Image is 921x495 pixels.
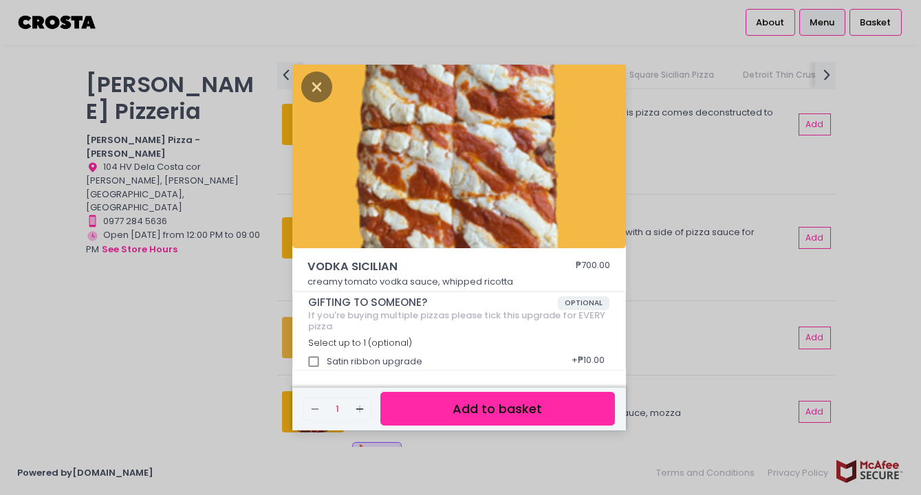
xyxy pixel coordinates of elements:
img: VODKA SICILIAN [292,61,626,248]
button: Add to basket [380,392,614,426]
div: + ₱10.00 [567,349,609,375]
span: OPTIONAL [558,296,609,310]
span: GIFTING TO SOMEONE? [308,296,558,309]
div: If you're buying multiple pizzas please tick this upgrade for EVERY pizza [308,310,609,331]
span: VODKA SICILIAN [307,258,534,275]
p: creamy tomato vodka sauce, whipped ricotta [307,275,610,289]
span: Select up to 1 (optional) [308,337,412,349]
button: Close [301,79,333,93]
div: ₱700.00 [576,258,610,275]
